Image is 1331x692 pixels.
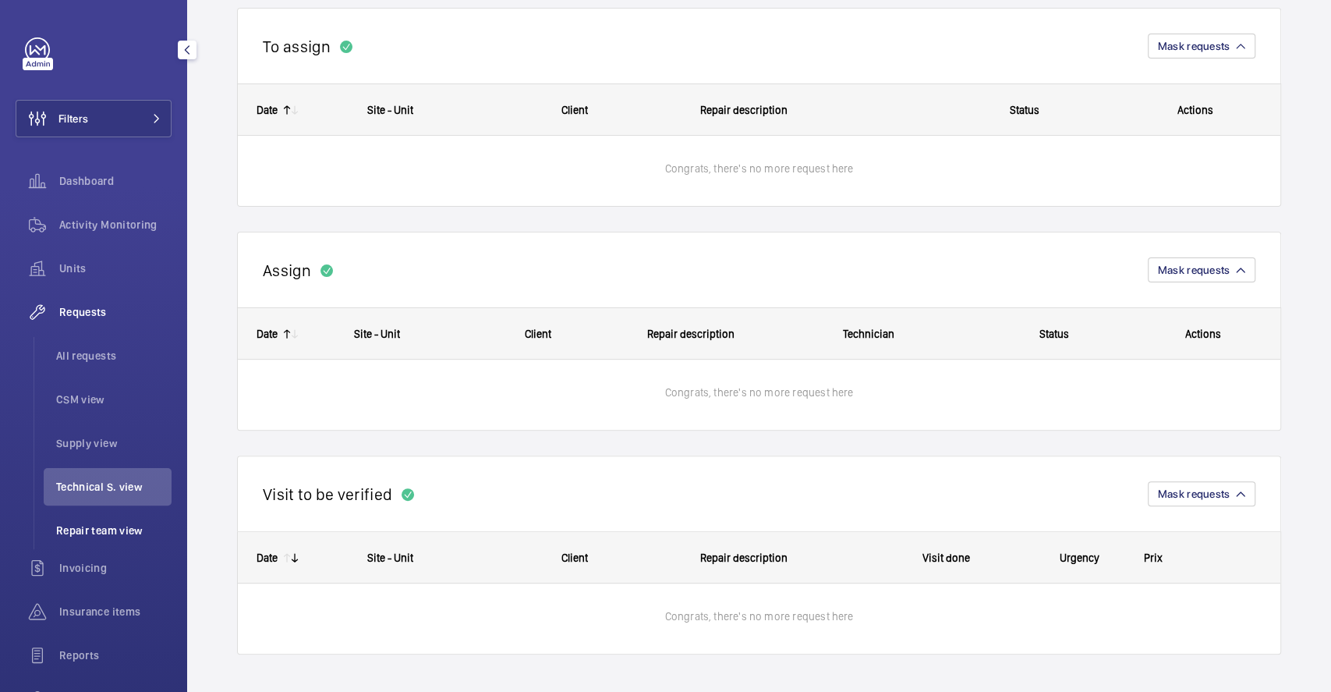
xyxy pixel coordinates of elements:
[525,328,551,340] span: Client
[700,104,788,116] span: Repair description
[1148,34,1255,59] button: Mask requests
[59,560,172,576] span: Invoicing
[263,261,311,280] h2: Assign
[1039,328,1069,340] span: Status
[1148,257,1255,282] button: Mask requests
[1158,40,1230,52] span: Mask requests
[59,217,172,232] span: Activity Monitoring
[367,552,413,564] span: Site - Unit
[16,100,172,137] button: Filters
[56,392,172,407] span: CSM view
[922,552,970,564] span: Visit done
[647,328,735,340] span: Repair description
[59,304,172,320] span: Requests
[257,328,278,340] div: Date
[1060,552,1099,564] span: Urgency
[59,648,172,663] span: Reports
[56,435,172,451] span: Supply view
[257,552,278,564] div: Date
[59,173,172,189] span: Dashboard
[56,523,172,538] span: Repair team view
[354,328,400,340] span: Site - Unit
[561,552,588,564] span: Client
[700,552,788,564] span: Repair description
[1185,328,1221,340] span: Actions
[257,104,278,116] div: Date
[1158,264,1230,276] span: Mask requests
[59,604,172,619] span: Insurance items
[56,348,172,364] span: All requests
[367,104,413,116] span: Site - Unit
[843,328,894,340] span: Technician
[1148,481,1255,506] button: Mask requests
[263,484,392,504] h2: Visit to be verified
[1177,104,1213,116] span: Actions
[263,37,331,56] h2: To assign
[1158,488,1230,500] span: Mask requests
[561,104,588,116] span: Client
[1144,552,1163,564] span: Prix
[1010,104,1039,116] span: Status
[59,261,172,276] span: Units
[58,111,88,126] span: Filters
[56,479,172,495] span: Technical S. view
